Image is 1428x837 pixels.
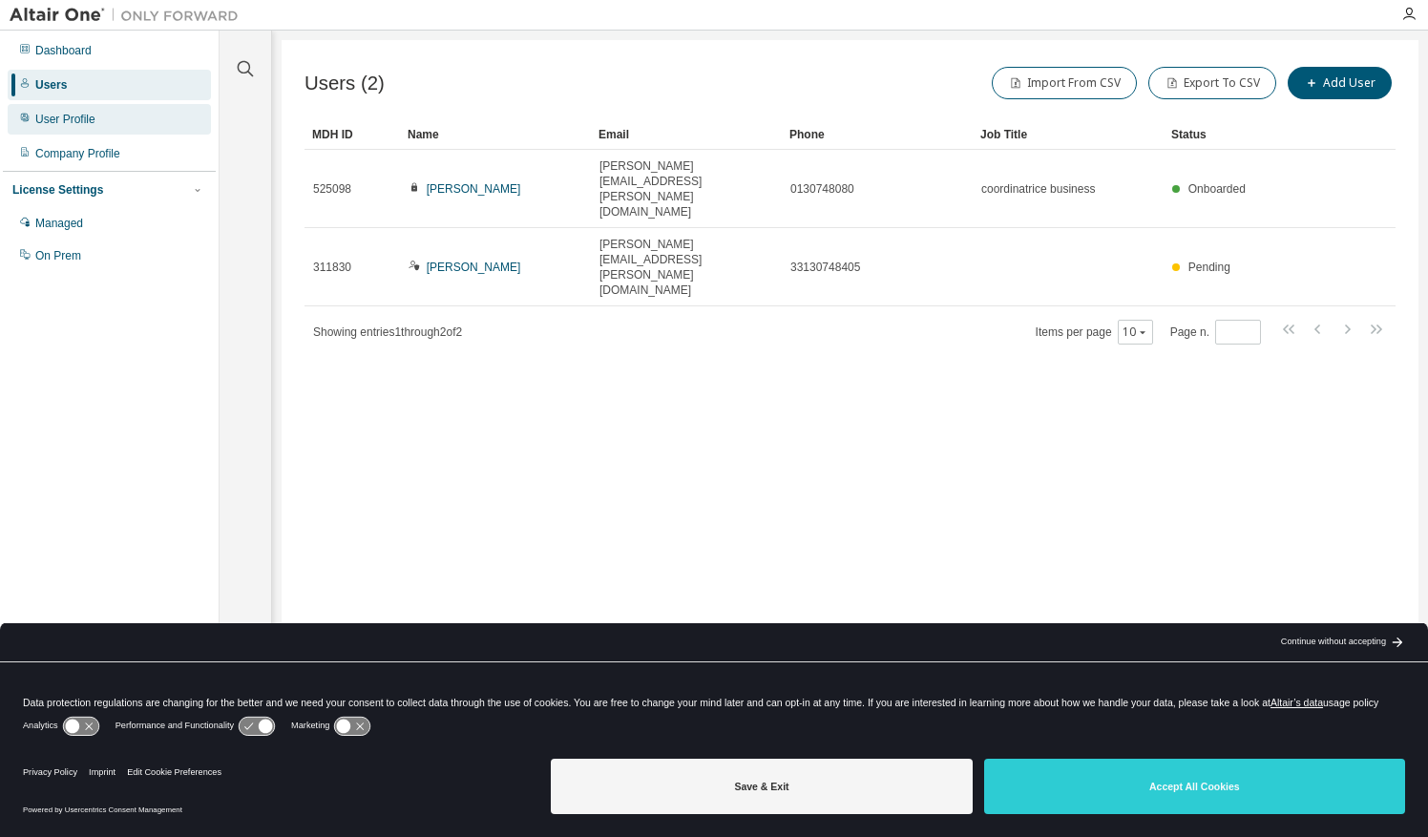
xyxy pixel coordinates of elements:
button: Import From CSV [992,67,1137,99]
button: Export To CSV [1148,67,1276,99]
img: Altair One [10,6,248,25]
div: License Settings [12,182,103,198]
span: Pending [1188,261,1230,274]
span: 525098 [313,181,351,197]
span: Users (2) [304,73,385,94]
a: [PERSON_NAME] [427,182,521,196]
div: Dashboard [35,43,92,58]
div: Email [598,119,774,150]
button: 10 [1123,324,1148,340]
span: Page n. [1170,320,1261,345]
div: Phone [789,119,965,150]
a: [PERSON_NAME] [427,261,521,274]
div: On Prem [35,248,81,263]
div: User Profile [35,112,95,127]
span: Items per page [1036,320,1153,345]
div: Company Profile [35,146,120,161]
div: Job Title [980,119,1156,150]
div: Users [35,77,67,93]
span: 311830 [313,260,351,275]
div: Status [1171,119,1296,150]
div: Name [408,119,583,150]
span: 33130748405 [790,260,860,275]
span: coordinatrice business [981,181,1095,197]
div: Managed [35,216,83,231]
span: [PERSON_NAME][EMAIL_ADDRESS][PERSON_NAME][DOMAIN_NAME] [599,237,773,298]
button: Add User [1288,67,1392,99]
span: Onboarded [1188,182,1246,196]
div: MDH ID [312,119,392,150]
span: Showing entries 1 through 2 of 2 [313,325,462,339]
span: [PERSON_NAME][EMAIL_ADDRESS][PERSON_NAME][DOMAIN_NAME] [599,158,773,220]
span: 0130748080 [790,181,854,197]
